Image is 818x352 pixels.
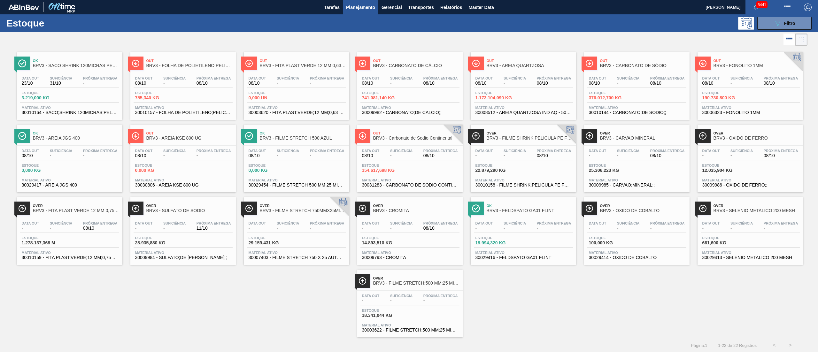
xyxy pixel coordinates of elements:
[423,221,458,225] span: Próxima Entrega
[135,91,180,95] span: Estoque
[617,226,639,231] span: -
[475,178,571,182] span: Material ativo
[699,59,707,67] img: Ícone
[163,149,186,153] span: Suficiência
[487,136,573,141] span: BRV3 - FILME SHRINK PELICULA PE FOLHA LARG 240
[135,81,153,86] span: 08/10
[163,76,186,80] span: Suficiência
[617,76,639,80] span: Suficiência
[249,183,344,187] span: 30029454 - FILME STRETCH 500 MM 25 MICRA AZUL
[197,153,231,158] span: -
[408,4,434,11] span: Transportes
[600,131,686,135] span: Over
[423,76,458,80] span: Próxima Entrega
[475,76,493,80] span: Data out
[33,59,119,63] span: Ok
[362,168,407,173] span: 154.617,698 KG
[22,221,39,225] span: Data out
[487,59,573,63] span: Out
[745,3,766,12] button: Notificações
[245,59,253,67] img: Ícone
[239,47,352,120] a: ÍconeOutBRV3 - FITA PLAST VERDE 12 MM 0,63 MM 2000 MData out08/10Suficiência-Próxima Entrega-Esto...
[50,149,72,153] span: Suficiência
[260,208,346,213] span: BRV3 - FILME STRETCH 750MMX25MICRA
[260,136,346,141] span: BRV3 - FILME STRETCH 500 AZUL
[277,226,299,231] span: -
[504,149,526,153] span: Suficiência
[249,251,344,255] span: Material ativo
[22,110,118,115] span: 30010164 - SACO;SHRINK 120MICRAS;PELICULA PE FOLHA
[359,59,367,67] img: Ícone
[589,251,685,255] span: Material ativo
[362,81,380,86] span: 08/10
[249,221,266,225] span: Data out
[475,226,493,231] span: -
[504,221,526,225] span: Suficiência
[730,81,753,86] span: -
[373,131,459,135] span: Out
[260,204,346,208] span: Over
[589,81,606,86] span: 08/10
[83,76,118,80] span: Próxima Entrega
[504,76,526,80] span: Suficiência
[702,153,720,158] span: -
[197,221,231,225] span: Próxima Entrega
[764,153,798,158] span: 08/10
[12,192,126,265] a: ÍconeOverBRV3 - FITA PLAST VERDE 12 MM 0,75 MM 2000 M FUData out-Suficiência-Próxima Entrega08/10...
[702,178,798,182] span: Material ativo
[423,149,458,153] span: Próxima Entrega
[126,47,239,120] a: ÍconeOutBRV3 - FOLHA DE POLIETILENO PELICULA POLIETILENData out08/10Suficiência-Próxima Entrega08...
[390,81,413,86] span: -
[475,251,571,255] span: Material ativo
[600,204,686,208] span: Over
[764,226,798,231] span: -
[249,81,266,86] span: 08/10
[260,63,346,68] span: BRV3 - FITA PLAST VERDE 12 MM 0,63 MM 2000 M
[249,168,293,173] span: 0,000 KG
[362,183,458,187] span: 30031283 - CARBONATO DE SODIO CONTINENTAL
[475,164,520,167] span: Estoque
[373,204,459,208] span: Over
[22,96,66,100] span: 3.219,000 KG
[487,204,573,208] span: Ok
[390,149,413,153] span: Suficiência
[83,221,118,225] span: Próxima Entrega
[537,76,571,80] span: Próxima Entrega
[702,149,720,153] span: Data out
[362,251,458,255] span: Material ativo
[487,63,573,68] span: BRV3 - AREIA QUARTZOSA
[22,106,118,110] span: Material ativo
[537,153,571,158] span: 08/10
[589,183,685,187] span: 30009985 - CARVAO;MINERAL;;
[22,178,118,182] span: Material ativo
[249,110,344,115] span: 30003620 - FITA PLAST;VERDE;12 MM;0,63 MM;2000 M;;
[33,63,119,68] span: BRV3 - SACO SHRINK 120MICRAS PELICULA PE FOLHA
[589,241,634,245] span: 100,000 KG
[804,4,812,11] img: Logout
[702,106,798,110] span: Material ativo
[132,204,140,212] img: Ícone
[22,91,66,95] span: Estoque
[650,221,685,225] span: Próxima Entrega
[475,168,520,173] span: 22.879,290 KG
[135,251,231,255] span: Material ativo
[764,149,798,153] span: Próxima Entrega
[466,192,579,265] a: ÍconeOkBRV3 - FELDSPATO GA01 FLINTData out-Suficiência-Próxima Entrega-Estoque19.994,320 KGMateri...
[362,106,458,110] span: Material ativo
[764,221,798,225] span: Próxima Entrega
[310,149,344,153] span: Próxima Entrega
[585,204,593,212] img: Ícone
[650,226,685,231] span: -
[423,153,458,158] span: 08/10
[764,81,798,86] span: 08/10
[702,241,747,245] span: 661,600 KG
[702,91,747,95] span: Estoque
[423,226,458,231] span: 08/10
[18,204,26,212] img: Ícone
[8,4,39,10] img: TNhmsLtSVTkK8tSr43FrP2fwEKptu5GPRR3wAAAABJRU5ErkJggg==
[589,178,685,182] span: Material ativo
[504,81,526,86] span: -
[579,192,693,265] a: ÍconeOverBRV3 - OXIDO DE COBALTOData out-Suficiência-Próxima Entrega-Estoque100,000 KGMaterial at...
[163,221,186,225] span: Suficiência
[310,76,344,80] span: Próxima Entrega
